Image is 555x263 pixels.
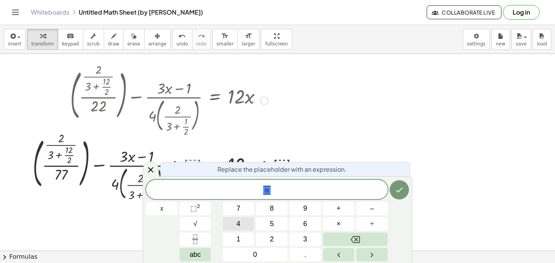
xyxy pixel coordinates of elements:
[503,5,540,20] button: Log in
[197,203,200,209] sup: 2
[370,203,374,214] span: –
[83,29,104,50] button: scrub
[192,29,211,50] button: redoredo
[336,203,341,214] span: +
[304,250,306,260] span: .
[87,41,100,47] span: scrub
[303,234,307,245] span: 3
[463,29,490,50] button: settings
[180,248,211,261] button: Alphabet
[511,29,531,50] button: save
[356,217,388,231] button: Divide
[356,202,388,215] button: Minus
[196,41,207,47] span: redo
[256,217,288,231] button: 5
[433,9,495,16] span: Collaborate Live
[303,203,307,214] span: 9
[270,234,274,245] span: 2
[180,217,211,231] button: Square root
[237,203,240,214] span: 7
[323,217,355,231] button: Times
[270,203,274,214] span: 8
[221,32,229,41] i: format_size
[212,29,238,50] button: format_sizesmaller
[31,41,54,47] span: transform
[123,29,144,50] button: erase
[193,219,197,229] span: √
[323,233,388,246] button: Backspace
[242,41,255,47] span: larger
[323,202,355,215] button: Plus
[223,248,288,261] button: 0
[190,204,197,212] span: ⬚
[289,217,321,231] button: 6
[303,219,307,229] span: 6
[180,202,211,215] button: Squared
[223,202,254,215] button: 7
[67,32,74,41] i: keyboard
[8,41,21,47] span: insert
[289,202,321,215] button: 9
[261,29,292,50] button: fullscreen
[323,248,355,261] button: Left arrow
[172,29,192,50] button: undoundo
[9,6,22,18] button: Toggle navigation
[178,32,186,41] i: undo
[245,32,252,41] i: format_size
[177,41,188,47] span: undo
[108,41,119,47] span: draw
[467,41,486,47] span: settings
[496,41,505,47] span: new
[491,29,510,50] button: new
[516,41,526,47] span: save
[58,29,83,50] button: keyboardkeypad
[104,29,124,50] button: draw
[237,29,259,50] button: format_sizelarger
[256,233,288,246] button: 2
[237,234,240,245] span: 1
[263,186,271,195] span: ⬚
[289,248,321,261] button: .
[256,202,288,215] button: 8
[223,233,254,246] button: 1
[370,219,374,229] span: ÷
[533,29,551,50] button: load
[27,29,58,50] button: transform
[217,41,234,47] span: smaller
[4,29,25,50] button: insert
[237,219,240,229] span: 4
[160,203,163,214] span: x
[180,233,211,246] button: Fraction
[270,219,274,229] span: 5
[223,217,254,231] button: 4
[217,165,346,174] span: Replace the placeholder with an expression.
[336,219,341,229] span: ×
[265,41,288,47] span: fullscreen
[127,41,140,47] span: erase
[537,41,547,47] span: load
[390,180,409,199] button: Done
[146,202,178,215] button: x
[198,32,205,41] i: redo
[253,250,257,260] span: 0
[62,41,79,47] span: keypad
[144,29,171,50] button: arrange
[190,250,201,260] span: abc
[148,41,166,47] span: arrange
[289,233,321,246] button: 3
[427,5,501,19] button: Collaborate Live
[356,248,388,261] button: Right arrow
[31,8,69,16] a: Whiteboards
